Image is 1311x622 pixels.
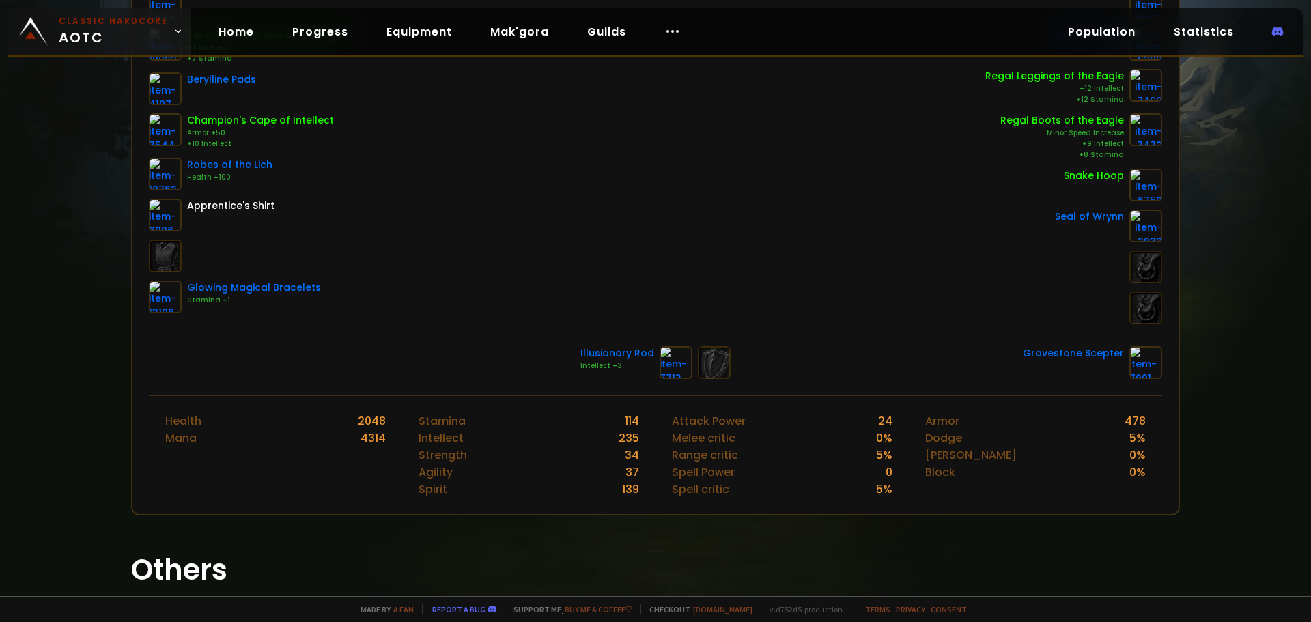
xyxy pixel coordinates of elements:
div: 139 [622,481,639,498]
img: item-2933 [1129,210,1162,242]
div: 478 [1125,412,1146,429]
div: Armor +50 [187,128,334,139]
img: item-6750 [1129,169,1162,201]
div: +10 Intellect [187,139,334,150]
div: Dodge [925,429,962,447]
div: [PERSON_NAME] [925,447,1017,464]
a: Progress [281,18,359,46]
div: 4314 [361,429,386,447]
div: +12 Stamina [985,94,1124,105]
div: Champion's Cape of Intellect [187,113,334,128]
a: Equipment [376,18,463,46]
div: 0 % [1129,447,1146,464]
a: Population [1057,18,1146,46]
div: Snake Hoop [1064,169,1124,183]
img: item-7469 [1129,69,1162,102]
div: 5 % [1129,429,1146,447]
img: item-7001 [1129,346,1162,379]
small: Classic Hardcore [59,15,168,27]
div: +12 Intellect [985,83,1124,94]
div: Robes of the Lich [187,158,272,172]
span: Made by [352,604,414,614]
div: Melee critic [672,429,735,447]
div: Block [925,464,955,481]
div: 37 [625,464,639,481]
div: Spell Power [672,464,735,481]
div: 235 [619,429,639,447]
div: 114 [625,412,639,429]
div: Strength [419,447,467,464]
a: [DOMAIN_NAME] [693,604,752,614]
img: item-7472 [1129,113,1162,146]
div: Mana [165,429,197,447]
div: Regal Boots of the Eagle [1000,113,1124,128]
img: item-7713 [660,346,692,379]
div: 0 [886,464,892,481]
div: Berylline Pads [187,72,256,87]
div: Agility [419,464,453,481]
div: 5 % [876,481,892,498]
div: Minor Speed Increase [1000,128,1124,139]
img: item-4197 [149,72,182,105]
a: Mak'gora [479,18,560,46]
img: item-7544 [149,113,182,146]
div: Seal of Wrynn [1055,210,1124,224]
div: Health [165,412,201,429]
span: v. d752d5 - production [761,604,843,614]
div: Stamina +1 [187,295,321,306]
h1: Others [131,548,1180,591]
a: Guilds [576,18,637,46]
div: +9 Intellect [1000,139,1124,150]
a: Home [208,18,265,46]
div: Intellect [419,429,464,447]
span: AOTC [59,15,168,48]
div: Attack Power [672,412,746,429]
a: Privacy [896,604,925,614]
span: Support me, [505,604,632,614]
a: Classic HardcoreAOTC [8,8,191,55]
a: Report a bug [432,604,485,614]
a: Terms [865,604,890,614]
a: Consent [931,604,967,614]
div: 24 [878,412,892,429]
div: 2048 [358,412,386,429]
div: 0 % [876,429,892,447]
a: a fan [393,604,414,614]
div: Stamina [419,412,466,429]
div: Gravestone Scepter [1023,346,1124,361]
div: Spell critic [672,481,729,498]
img: item-10762 [149,158,182,190]
div: Illusionary Rod [580,346,654,361]
img: item-13106 [149,281,182,313]
div: Regal Leggings of the Eagle [985,69,1124,83]
div: Health +100 [187,172,272,183]
a: Buy me a coffee [565,604,632,614]
div: +7 Stamina [187,53,345,64]
div: +8 Stamina [1000,150,1124,160]
div: 0 % [1129,464,1146,481]
div: Spirit [419,481,447,498]
span: Checkout [640,604,752,614]
a: Statistics [1163,18,1245,46]
div: 34 [625,447,639,464]
div: 5 % [876,447,892,464]
div: Intellect +3 [580,361,654,371]
img: item-6096 [149,199,182,231]
div: Armor [925,412,959,429]
div: Range critic [672,447,738,464]
div: Apprentice's Shirt [187,199,274,213]
div: Glowing Magical Bracelets [187,281,321,295]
